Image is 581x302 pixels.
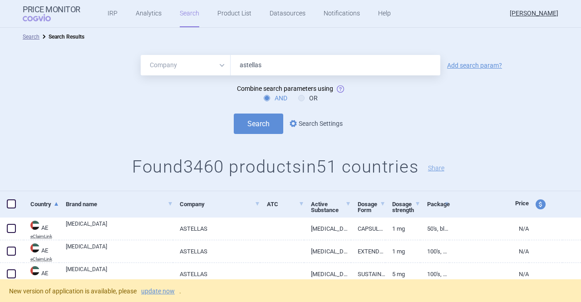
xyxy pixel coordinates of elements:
[173,263,260,285] a: ASTELLAS
[428,165,444,171] button: Share
[449,218,529,240] a: N/A
[385,218,420,240] a: 1 MG
[23,34,39,40] a: Search
[515,200,529,207] span: Price
[66,220,173,236] a: [MEDICAL_DATA]
[237,85,333,92] span: Combine search parameters using
[66,265,173,282] a: [MEDICAL_DATA]
[66,193,173,215] a: Brand name
[351,263,386,285] a: SUSTAINED RELEASE CAPSULES
[180,193,260,215] a: Company
[420,240,449,262] a: 100'S, BLISTER PACK
[385,263,420,285] a: 5 MG
[141,288,175,294] a: update now
[23,5,80,14] strong: Price Monitor
[24,243,59,262] a: AEAEeClaimLink
[351,240,386,262] a: EXTENDED RELEASE CAPSULES
[447,62,502,69] a: Add search param?
[304,218,350,240] a: [MEDICAL_DATA]
[358,193,386,221] a: Dosage Form
[392,193,420,221] a: Dosage strength
[30,243,39,252] img: United Arab Emirates
[304,240,350,262] a: [MEDICAL_DATA] (AS MONOHYDRATE)
[30,193,59,215] a: Country
[449,240,529,262] a: N/A
[23,5,80,22] a: Price MonitorCOGVIO
[264,94,287,103] label: AND
[420,218,449,240] a: 50'S, BLISTER PACK
[66,243,173,259] a: [MEDICAL_DATA]
[311,193,350,221] a: Active Substance
[30,257,59,262] abbr: eClaimLink — List of medications published by the Dubai Health Authority.
[23,14,64,21] span: COGVIO
[49,34,84,40] strong: Search Results
[288,118,343,129] a: Search Settings
[304,263,350,285] a: [MEDICAL_DATA]
[9,287,181,295] span: New version of application is available, please .
[449,263,529,285] a: N/A
[24,265,59,284] a: AEAE
[351,218,386,240] a: CAPSULES
[234,114,283,134] button: Search
[30,266,39,275] img: United Arab Emirates
[427,193,449,215] a: Package
[30,221,39,230] img: United Arab Emirates
[267,193,304,215] a: ATC
[298,94,318,103] label: OR
[385,240,420,262] a: 1 MG
[173,218,260,240] a: ASTELLAS
[23,32,39,41] li: Search
[39,32,84,41] li: Search Results
[173,240,260,262] a: ASTELLAS
[420,263,449,285] a: 100'S, BLISTER PACK
[30,234,59,239] abbr: eClaimLink — List of medications published by the Dubai Health Authority.
[24,220,59,239] a: AEAEeClaimLink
